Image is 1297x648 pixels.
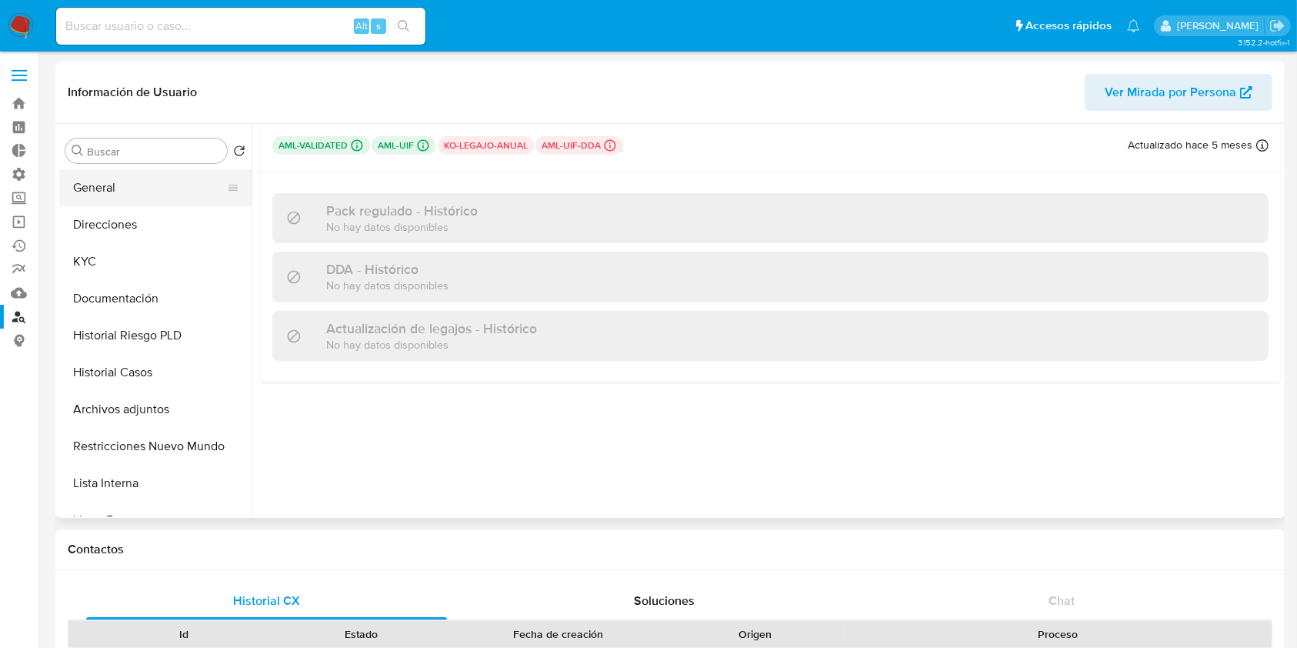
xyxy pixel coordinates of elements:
span: Ver Mirada por Persona [1105,74,1236,111]
button: Restricciones Nuevo Mundo [59,428,252,465]
div: Estado [284,626,440,642]
input: Buscar usuario o caso... [56,16,425,36]
button: Historial Riesgo PLD [59,317,252,354]
div: Origen [677,626,833,642]
div: Proceso [855,626,1261,642]
input: Buscar [87,145,221,159]
a: Salir [1269,18,1285,34]
h1: Contactos [68,542,1272,557]
button: Archivos adjuntos [59,391,252,428]
button: Lista Interna [59,465,252,502]
button: Documentación [59,280,252,317]
button: General [59,169,239,206]
button: KYC [59,243,252,280]
button: Buscar [72,145,84,157]
span: Accesos rápidos [1025,18,1112,34]
span: Soluciones [634,592,695,610]
span: Alt [355,18,368,33]
div: Fecha de creación [461,626,655,642]
div: Id [106,626,262,642]
button: search-icon [388,15,419,37]
h1: Información de Usuario [68,85,197,100]
button: Volver al orden por defecto [233,145,245,162]
a: Notificaciones [1127,19,1140,32]
button: Ver Mirada por Persona [1085,74,1272,111]
p: ignacio.bagnardi@mercadolibre.com [1177,18,1264,33]
span: s [376,18,381,33]
button: Historial Casos [59,354,252,391]
span: Historial CX [233,592,300,610]
button: Listas Externas [59,502,252,539]
span: Chat [1049,592,1075,610]
button: Direcciones [59,206,252,243]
